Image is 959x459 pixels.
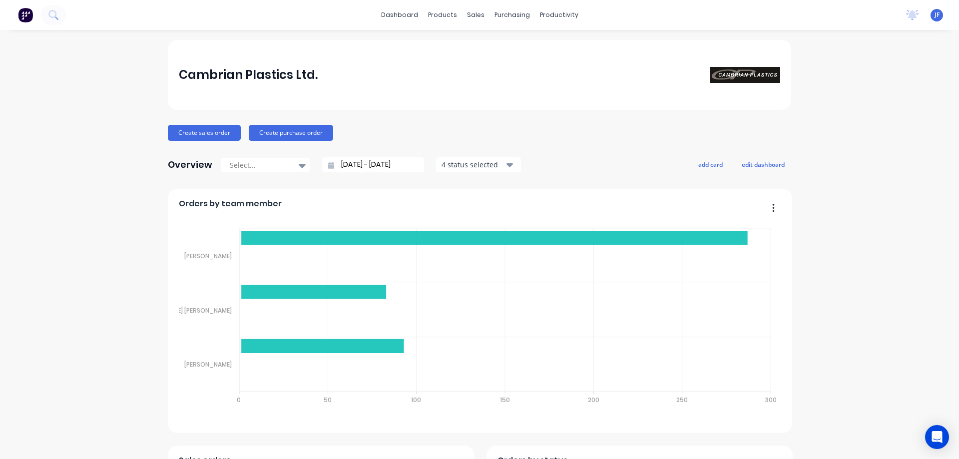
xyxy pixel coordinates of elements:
[710,67,780,83] img: Cambrian Plastics Ltd.
[735,158,791,171] button: edit dashboard
[323,396,331,404] tspan: 50
[249,125,333,141] button: Create purchase order
[376,7,423,22] a: dashboard
[925,425,949,449] div: Open Intercom Messenger
[423,7,462,22] div: products
[676,396,688,404] tspan: 250
[184,360,232,369] tspan: [PERSON_NAME]
[18,7,33,22] img: Factory
[462,7,489,22] div: sales
[436,157,521,172] button: 4 status selected
[442,159,504,170] div: 4 status selected
[587,396,599,404] tspan: 200
[765,396,776,404] tspan: 300
[179,198,282,210] span: Orders by team member
[179,65,318,85] div: Cambrian Plastics Ltd.
[168,125,241,141] button: Create sales order
[135,306,232,314] tspan: [PERSON_NAME] [PERSON_NAME]
[499,396,509,404] tspan: 150
[168,155,212,175] div: Overview
[411,396,421,404] tspan: 100
[237,396,241,404] tspan: 0
[692,158,729,171] button: add card
[935,10,940,19] span: JF
[535,7,583,22] div: productivity
[184,252,232,260] tspan: [PERSON_NAME]
[489,7,535,22] div: purchasing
